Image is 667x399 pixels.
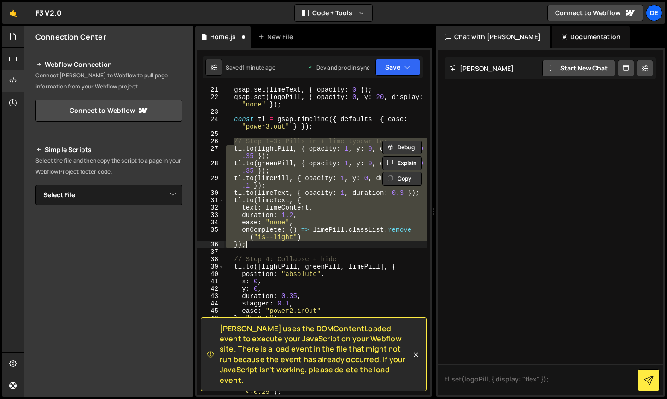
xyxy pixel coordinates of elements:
[197,293,224,300] div: 43
[375,59,420,76] button: Save
[197,211,224,219] div: 33
[197,285,224,293] div: 42
[35,70,182,92] p: Connect [PERSON_NAME] to Webflow to pull page information from your Webflow project
[197,197,224,204] div: 31
[436,26,550,48] div: Chat with [PERSON_NAME]
[382,141,422,154] button: Debug
[35,100,182,122] a: Connect to Webflow
[197,307,224,315] div: 45
[197,86,224,94] div: 21
[197,145,224,160] div: 27
[197,366,224,374] div: 51
[197,108,224,116] div: 23
[197,322,224,329] div: 47
[382,156,422,170] button: Explain
[197,315,224,322] div: 46
[35,220,183,303] iframe: YouTube video player
[197,248,224,256] div: 37
[35,32,106,42] h2: Connection Center
[197,116,224,130] div: 24
[197,226,224,241] div: 35
[197,263,224,270] div: 39
[450,64,514,73] h2: [PERSON_NAME]
[197,130,224,138] div: 25
[35,7,62,18] div: F3 V2.0
[258,32,297,41] div: New File
[197,344,224,359] div: 49
[2,2,24,24] a: 🤙
[197,278,224,285] div: 41
[210,32,236,41] div: Home.js
[547,5,643,21] a: Connect to Webflow
[542,60,615,76] button: Start new chat
[226,64,275,71] div: Saved
[197,300,224,307] div: 44
[242,64,275,71] div: 1 minute ago
[197,256,224,263] div: 38
[197,204,224,211] div: 32
[197,329,224,344] div: 48
[197,219,224,226] div: 34
[35,144,182,155] h2: Simple Scripts
[220,323,411,385] span: [PERSON_NAME] uses the DOMContentLoaded event to execute your JavaScript on your Webflow site. Th...
[197,381,224,396] div: 53
[197,270,224,278] div: 40
[35,59,182,70] h2: Webflow Connection
[197,94,224,108] div: 22
[295,5,372,21] button: Code + Tools
[197,189,224,197] div: 30
[307,64,370,71] div: Dev and prod in sync
[197,138,224,145] div: 26
[197,241,224,248] div: 36
[35,155,182,177] p: Select the file and then copy the script to a page in your Webflow Project footer code.
[197,359,224,366] div: 50
[197,175,224,189] div: 29
[197,374,224,381] div: 52
[35,309,183,392] iframe: YouTube video player
[197,160,224,175] div: 28
[382,172,422,186] button: Copy
[646,5,662,21] a: De
[552,26,630,48] div: Documentation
